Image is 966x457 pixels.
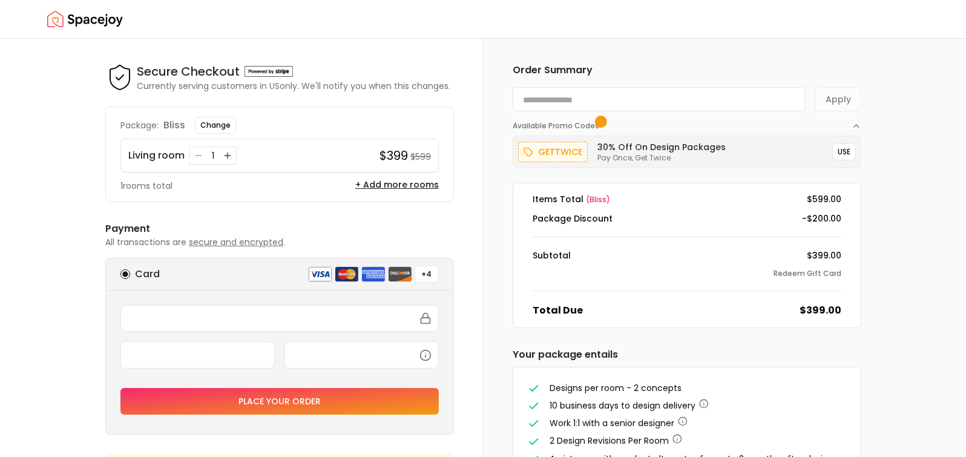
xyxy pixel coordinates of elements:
[807,249,841,261] dd: $399.00
[195,117,236,134] button: Change
[415,266,439,283] button: +4
[361,266,386,282] img: american express
[550,382,682,394] span: Designs per room - 2 concepts
[128,313,431,324] iframe: Secure card number input frame
[47,7,123,31] a: Spacejoy
[128,349,267,360] iframe: Secure expiration date input frame
[513,347,861,362] h6: Your package entails
[207,150,219,162] div: 1
[800,303,841,318] dd: $399.00
[388,266,412,282] img: discover
[513,131,861,168] div: Available Promo Codes
[355,179,439,191] button: + Add more rooms
[245,66,293,77] img: Powered by stripe
[597,141,726,153] h6: 30% Off on Design Packages
[807,193,841,205] dd: $599.00
[533,249,571,261] dt: Subtotal
[550,399,695,412] span: 10 business days to design delivery
[513,111,861,131] button: Available Promo Codes
[513,121,603,131] span: Available Promo Codes
[137,63,240,80] h4: Secure Checkout
[550,435,669,447] span: 2 Design Revisions Per Room
[597,153,726,163] p: Pay Once, Get Twice
[189,236,283,248] span: secure and encrypted
[128,148,185,163] p: Living room
[137,80,450,92] p: Currently serving customers in US only. We'll notify you when this changes.
[120,180,172,192] p: 1 rooms total
[47,7,123,31] img: Spacejoy Logo
[222,150,234,162] button: Increase quantity for Living room
[586,194,610,205] span: ( bliss )
[533,193,610,205] dt: Items Total
[105,222,454,236] h6: Payment
[410,151,431,163] small: $599
[550,417,674,429] span: Work 1:1 with a senior designer
[120,388,439,415] button: Place your order
[538,145,582,159] p: gettwice
[802,212,841,225] dd: -$200.00
[308,266,332,282] img: visa
[135,267,160,281] h6: Card
[533,212,613,225] dt: Package Discount
[513,63,861,77] h6: Order Summary
[335,266,359,282] img: mastercard
[774,269,841,278] button: Redeem Gift Card
[120,119,159,131] p: Package:
[292,349,431,360] iframe: Secure CVC input frame
[163,118,185,133] p: bliss
[832,143,856,160] button: USE
[192,150,205,162] button: Decrease quantity for Living room
[533,303,583,318] dt: Total Due
[379,147,408,164] h4: $399
[105,236,454,248] p: All transactions are .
